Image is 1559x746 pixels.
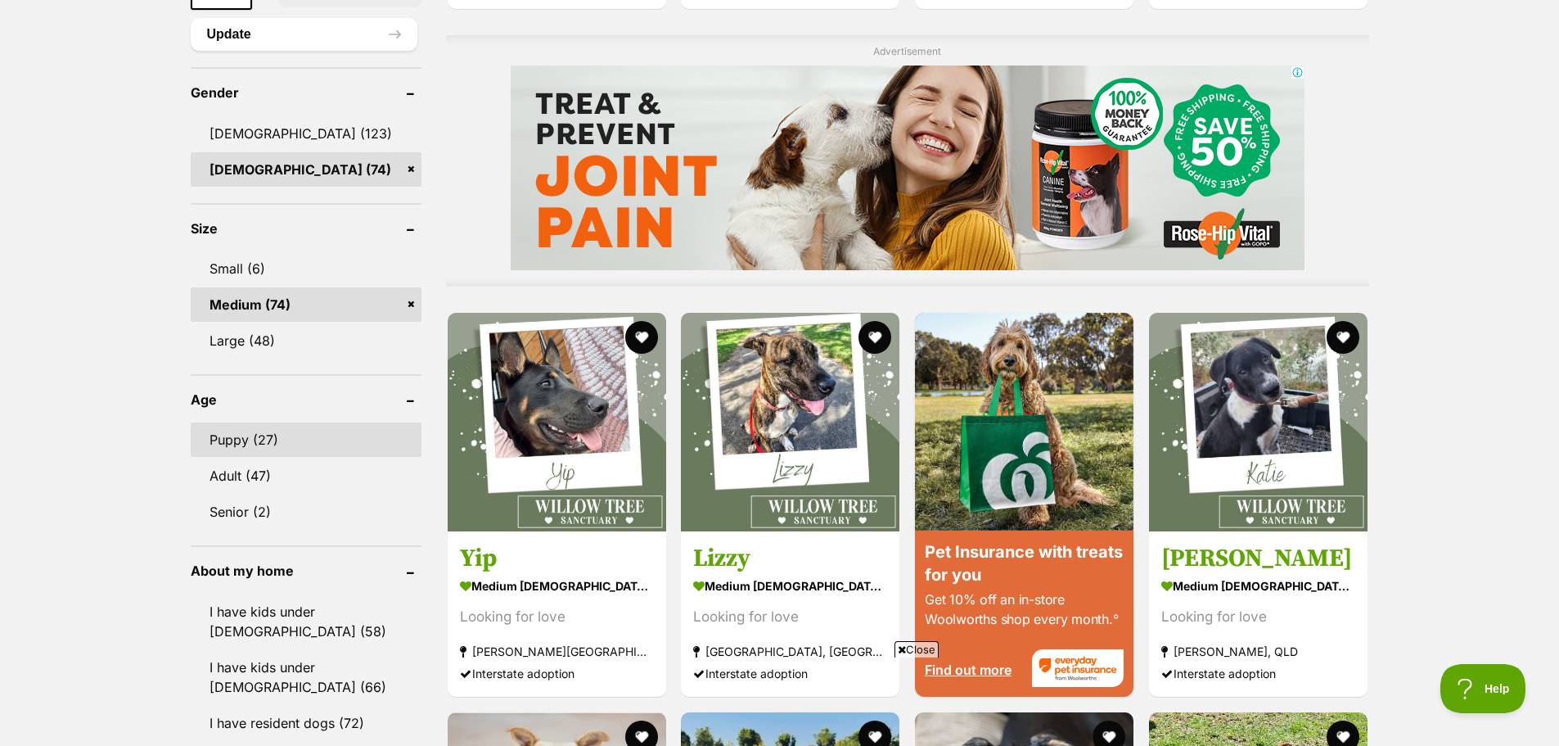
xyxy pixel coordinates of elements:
[191,323,421,358] a: Large (48)
[191,152,421,187] a: [DEMOGRAPHIC_DATA] (74)
[191,392,421,407] header: Age
[191,85,421,100] header: Gender
[191,459,421,493] a: Adult (47)
[191,423,421,457] a: Puppy (27)
[1149,531,1368,697] a: [PERSON_NAME] medium [DEMOGRAPHIC_DATA] Dog Looking for love [PERSON_NAME], QLD Interstate adoption
[1161,606,1355,628] div: Looking for love
[894,641,939,658] span: Close
[693,543,887,574] h3: Lizzy
[191,706,421,740] a: I have resident dogs (72)
[448,531,666,697] a: Yip medium [DEMOGRAPHIC_DATA] Dog Looking for love [PERSON_NAME][GEOGRAPHIC_DATA], [GEOGRAPHIC_DA...
[460,640,654,662] strong: [PERSON_NAME][GEOGRAPHIC_DATA], [GEOGRAPHIC_DATA]
[191,495,421,529] a: Senior (2)
[681,313,899,531] img: Lizzy - Staffordshire Bull Terrier Dog
[191,18,417,51] button: Update
[1161,543,1355,574] h3: [PERSON_NAME]
[191,563,421,578] header: About my home
[1161,574,1355,598] strong: medium [DEMOGRAPHIC_DATA] Dog
[693,606,887,628] div: Looking for love
[693,640,887,662] strong: [GEOGRAPHIC_DATA], [GEOGRAPHIC_DATA]
[681,531,899,697] a: Lizzy medium [DEMOGRAPHIC_DATA] Dog Looking for love [GEOGRAPHIC_DATA], [GEOGRAPHIC_DATA] Interst...
[191,221,421,236] header: Size
[191,287,421,322] a: Medium (74)
[1161,662,1355,685] div: Interstate adoption
[460,543,654,574] h3: Yip
[460,574,654,598] strong: medium [DEMOGRAPHIC_DATA] Dog
[1327,321,1359,354] button: favourite
[1149,313,1368,531] img: Katie - Australian Bulldog
[191,595,421,649] a: I have kids under [DEMOGRAPHIC_DATA] (58)
[191,650,421,704] a: I have kids under [DEMOGRAPHIC_DATA] (66)
[191,116,421,151] a: [DEMOGRAPHIC_DATA] (123)
[191,251,421,286] a: Small (6)
[511,66,1304,270] iframe: Advertisement
[624,321,657,354] button: favourite
[858,321,891,354] button: favourite
[1161,640,1355,662] strong: [PERSON_NAME], QLD
[1440,664,1526,713] iframe: Help Scout Beacon - Open
[383,664,1177,738] iframe: Advertisement
[448,313,666,531] img: Yip - German Shepherd Dog
[460,606,654,628] div: Looking for love
[446,35,1369,287] div: Advertisement
[693,574,887,598] strong: medium [DEMOGRAPHIC_DATA] Dog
